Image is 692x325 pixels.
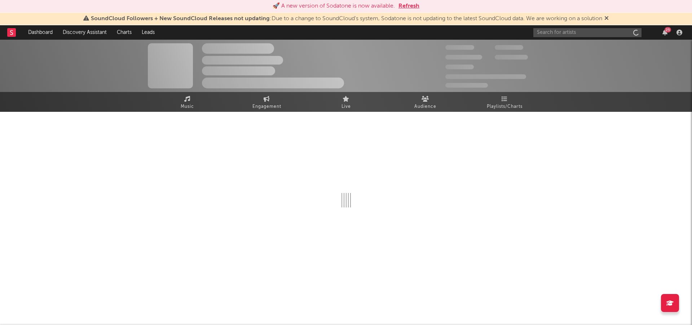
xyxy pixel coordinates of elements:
a: Engagement [227,92,307,112]
span: 100,000 [495,45,523,50]
a: Leads [137,25,160,40]
a: Playlists/Charts [465,92,545,112]
span: 50,000,000 [445,55,482,60]
span: 300,000 [445,45,474,50]
span: : Due to a change to SoundCloud's system, Sodatone is not updating to the latest SoundCloud data.... [91,16,602,22]
span: 50,000,000 Monthly Listeners [445,74,526,79]
div: 🚀 A new version of Sodatone is now available. [273,2,395,10]
button: 25 [662,30,667,35]
input: Search for artists [533,28,642,37]
span: Dismiss [604,16,609,22]
a: Discovery Assistant [58,25,112,40]
span: 100,000 [445,65,474,69]
a: Live [307,92,386,112]
a: Charts [112,25,137,40]
span: Playlists/Charts [487,102,523,111]
button: Refresh [398,2,419,10]
span: Live [341,102,351,111]
span: Audience [414,102,436,111]
a: Music [148,92,227,112]
div: 25 [665,27,671,32]
a: Audience [386,92,465,112]
span: Jump Score: 85.0 [445,83,488,88]
span: 1,000,000 [495,55,528,60]
span: Engagement [252,102,281,111]
span: Music [181,102,194,111]
a: Dashboard [23,25,58,40]
span: SoundCloud Followers + New SoundCloud Releases not updating [91,16,270,22]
